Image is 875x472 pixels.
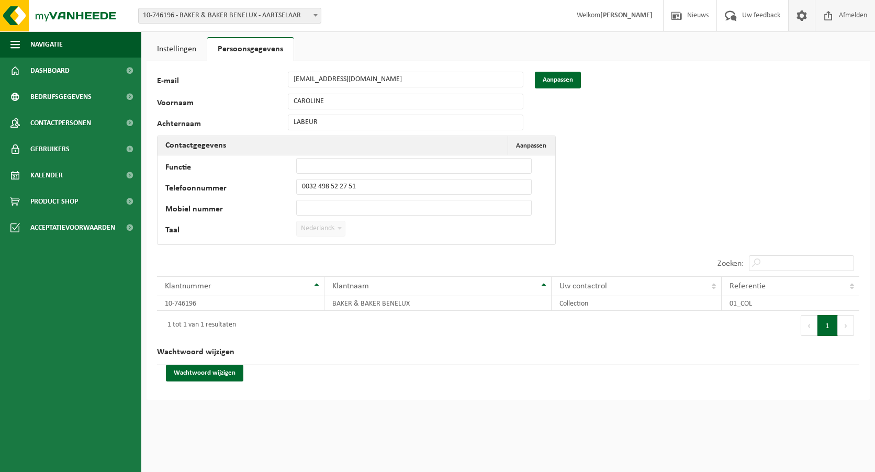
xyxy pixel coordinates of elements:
a: Instellingen [147,37,207,61]
button: Previous [801,315,817,336]
td: 10-746196 [157,296,324,311]
div: 1 tot 1 van 1 resultaten [162,316,236,335]
label: Telefoonnummer [165,184,296,195]
span: Contactpersonen [30,110,91,136]
span: Bedrijfsgegevens [30,84,92,110]
label: Voornaam [157,99,288,109]
td: Collection [552,296,721,311]
span: Product Shop [30,188,78,215]
label: Mobiel nummer [165,205,296,216]
label: Functie [165,163,296,174]
td: 01_COL [722,296,859,311]
span: Navigatie [30,31,63,58]
span: 10-746196 - BAKER & BAKER BENELUX - AARTSELAAR [139,8,321,23]
input: E-mail [288,72,523,87]
strong: [PERSON_NAME] [600,12,653,19]
h2: Contactgegevens [158,136,234,155]
button: Aanpassen [535,72,581,88]
span: Referentie [730,282,766,290]
span: Klantnaam [332,282,369,290]
h2: Wachtwoord wijzigen [157,340,859,365]
span: Uw contactrol [559,282,607,290]
td: BAKER & BAKER BENELUX [324,296,552,311]
span: Nederlands [296,221,345,237]
button: Wachtwoord wijzigen [166,365,243,381]
button: 1 [817,315,838,336]
span: Aanpassen [516,142,546,149]
label: E-mail [157,77,288,88]
label: Taal [165,226,296,237]
a: Persoonsgegevens [207,37,294,61]
span: 10-746196 - BAKER & BAKER BENELUX - AARTSELAAR [138,8,321,24]
span: Klantnummer [165,282,211,290]
label: Achternaam [157,120,288,130]
label: Zoeken: [717,260,744,268]
span: Dashboard [30,58,70,84]
span: Kalender [30,162,63,188]
button: Next [838,315,854,336]
span: Gebruikers [30,136,70,162]
span: Nederlands [297,221,345,236]
button: Aanpassen [508,136,554,155]
span: Acceptatievoorwaarden [30,215,115,241]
